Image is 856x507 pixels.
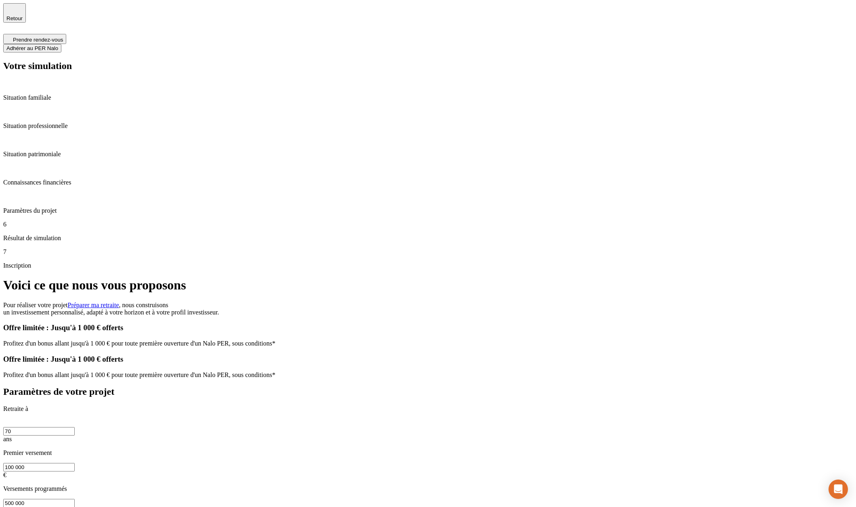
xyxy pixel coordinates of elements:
p: Retraite à [3,405,853,413]
p: Inscription [3,262,853,269]
h2: Votre simulation [3,61,853,71]
p: Résultat de simulation [3,235,853,242]
h3: Offre limitée : Jusqu'à 1 000 € offerts [3,355,853,364]
a: Préparer ma retraite [68,302,119,308]
span: Adhérer au PER Nalo [6,45,58,51]
span: € [3,471,6,478]
span: Prendre rendez-vous [13,37,63,43]
p: Situation professionnelle [3,122,853,130]
p: 7 [3,248,853,256]
p: 6 [3,221,853,228]
h1: Voici ce que nous vous proposons [3,278,853,293]
span: Pour réaliser votre projet [3,302,68,308]
p: Profitez d'un bonus allant jusqu'à 1 000 € pour toute première ouverture d'un Nalo PER, sous cond... [3,371,853,379]
h2: Paramètres de votre projet [3,386,853,397]
p: Situation familiale [3,94,853,101]
button: Adhérer au PER Nalo [3,44,61,52]
button: Prendre rendez-vous [3,34,66,44]
p: Paramètres du projet [3,207,853,214]
p: Profitez d'un bonus allant jusqu'à 1 000 € pour toute première ouverture d'un Nalo PER, sous cond... [3,340,853,347]
p: Situation patrimoniale [3,151,853,158]
p: Connaissances financières [3,179,853,186]
button: Retour [3,3,26,23]
p: Versements programmés [3,485,853,492]
div: Open Intercom Messenger [829,480,848,499]
span: ans [3,436,12,442]
span: un investissement personnalisé, adapté à votre horizon et à votre profil investisseur. [3,309,219,316]
span: Retour [6,15,23,21]
h3: Offre limitée : Jusqu'à 1 000 € offerts [3,323,853,332]
span: , nous construisons [119,302,168,308]
p: Premier versement [3,449,853,457]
